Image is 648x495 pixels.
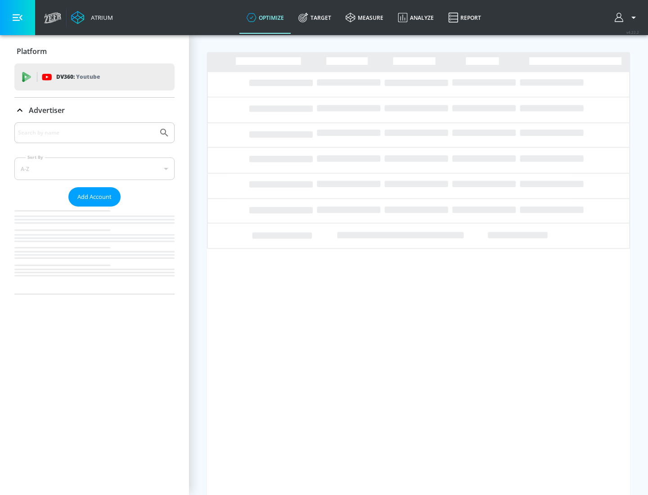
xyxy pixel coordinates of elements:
div: Advertiser [14,98,175,123]
a: Atrium [71,11,113,24]
div: Atrium [87,13,113,22]
p: Platform [17,46,47,56]
a: Analyze [391,1,441,34]
a: optimize [239,1,291,34]
p: Youtube [76,72,100,81]
p: Advertiser [29,105,65,115]
button: Add Account [68,187,121,207]
span: v 4.22.2 [626,30,639,35]
a: Target [291,1,338,34]
a: measure [338,1,391,34]
span: Add Account [77,192,112,202]
div: DV360: Youtube [14,63,175,90]
a: Report [441,1,488,34]
input: Search by name [18,127,154,139]
nav: list of Advertiser [14,207,175,294]
p: DV360: [56,72,100,82]
div: Platform [14,39,175,64]
div: A-Z [14,157,175,180]
label: Sort By [26,154,45,160]
div: Advertiser [14,122,175,294]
